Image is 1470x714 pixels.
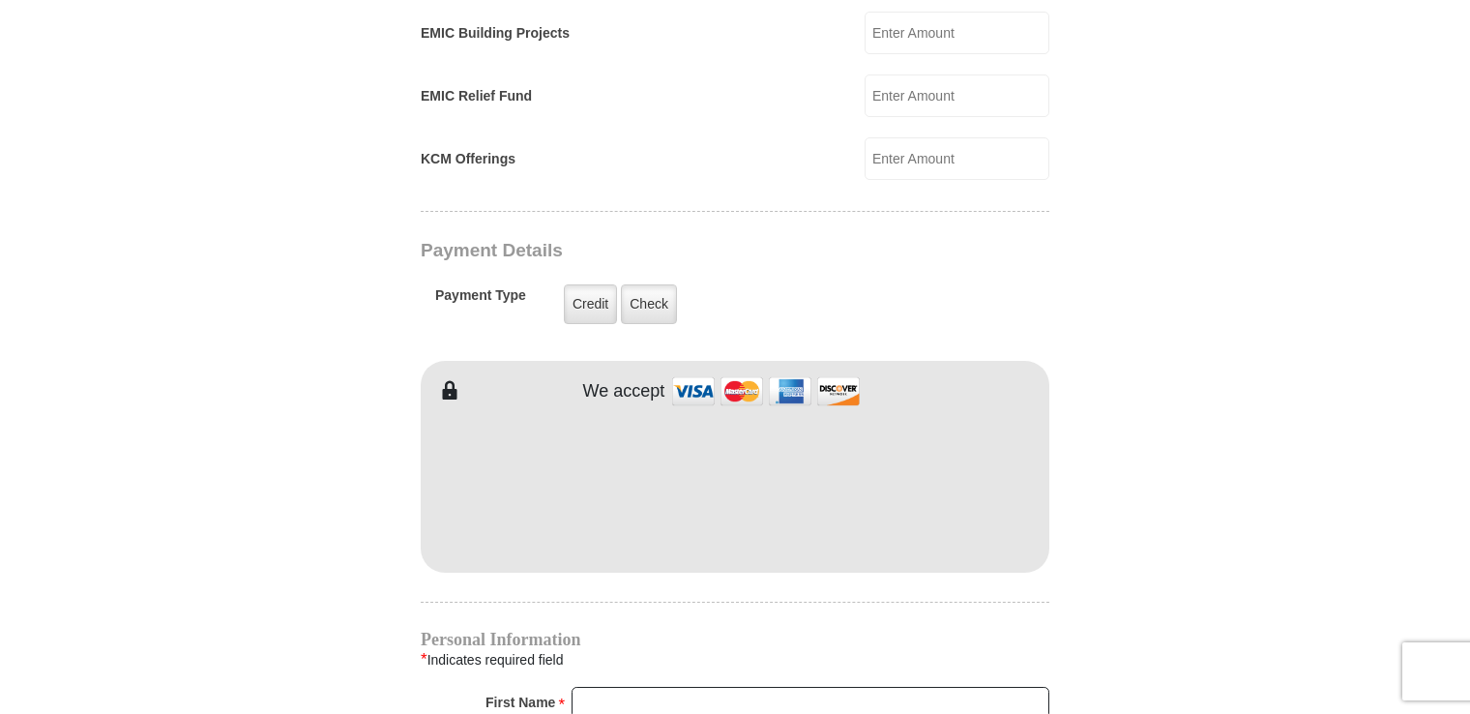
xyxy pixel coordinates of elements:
[621,284,677,324] label: Check
[865,12,1049,54] input: Enter Amount
[669,371,863,412] img: credit cards accepted
[421,149,515,169] label: KCM Offerings
[421,240,914,262] h3: Payment Details
[865,137,1049,180] input: Enter Amount
[421,647,1049,672] div: Indicates required field
[583,381,665,402] h4: We accept
[435,287,526,313] h5: Payment Type
[421,86,532,106] label: EMIC Relief Fund
[865,74,1049,117] input: Enter Amount
[421,632,1049,647] h4: Personal Information
[564,284,617,324] label: Credit
[421,23,570,44] label: EMIC Building Projects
